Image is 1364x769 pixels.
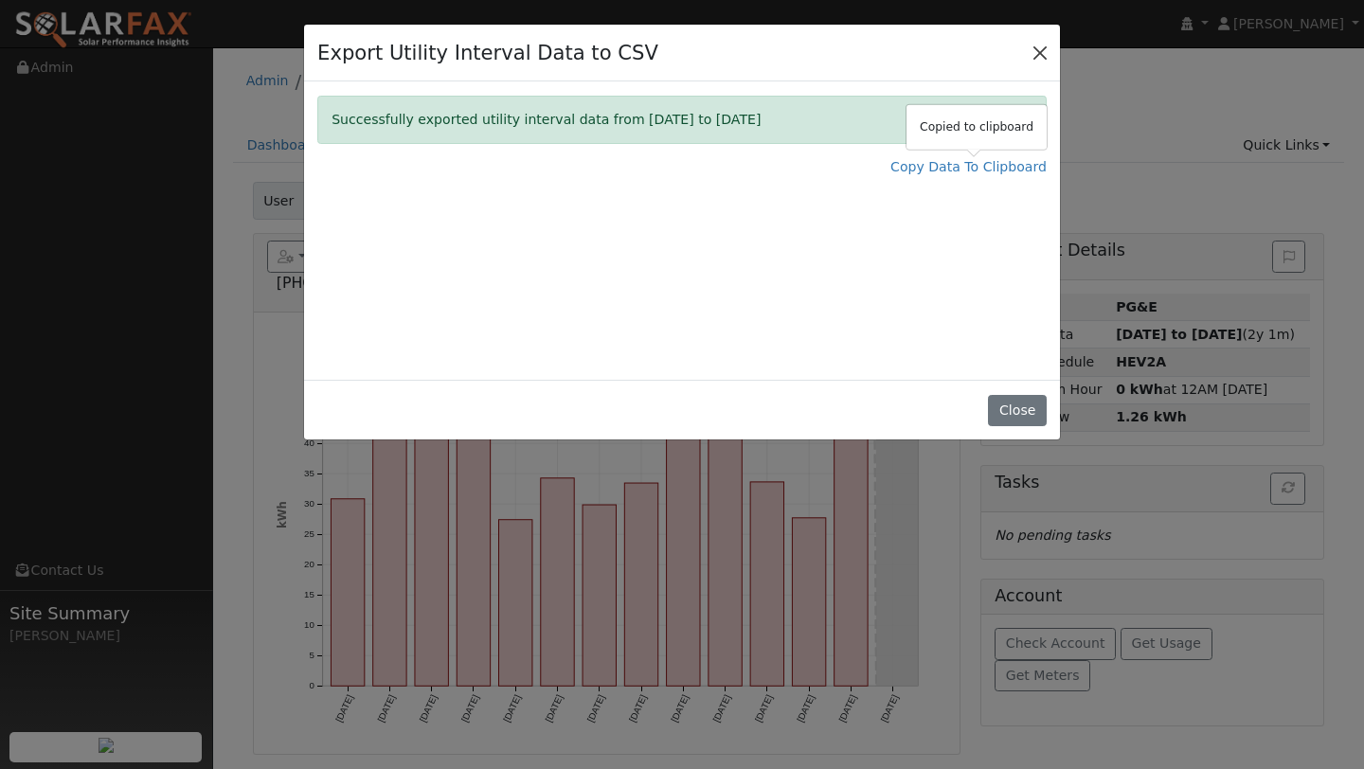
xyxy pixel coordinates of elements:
button: Close [1027,39,1053,65]
div: Copied to clipboard [906,105,1047,150]
h4: Export Utility Interval Data to CSV [317,38,658,68]
a: Copy Data To Clipboard [890,157,1047,177]
button: Close [988,395,1046,427]
div: Successfully exported utility interval data from [DATE] to [DATE] [317,96,1047,144]
button: Close [1006,97,1046,143]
